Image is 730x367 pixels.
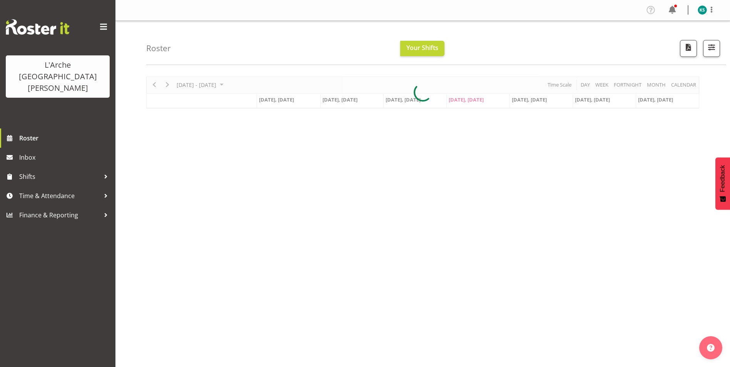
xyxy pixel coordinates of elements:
span: Roster [19,132,112,144]
span: Your Shifts [406,43,438,52]
button: Your Shifts [400,41,444,56]
img: katherine-shaw10916.jpg [698,5,707,15]
span: Finance & Reporting [19,209,100,221]
button: Feedback - Show survey [715,157,730,210]
h4: Roster [146,44,171,53]
img: Rosterit website logo [6,19,69,35]
button: Download a PDF of the roster according to the set date range. [680,40,697,57]
span: Inbox [19,152,112,163]
span: Feedback [719,165,726,192]
span: Time & Attendance [19,190,100,202]
img: help-xxl-2.png [707,344,715,352]
div: L'Arche [GEOGRAPHIC_DATA][PERSON_NAME] [13,59,102,94]
span: Shifts [19,171,100,182]
button: Filter Shifts [703,40,720,57]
